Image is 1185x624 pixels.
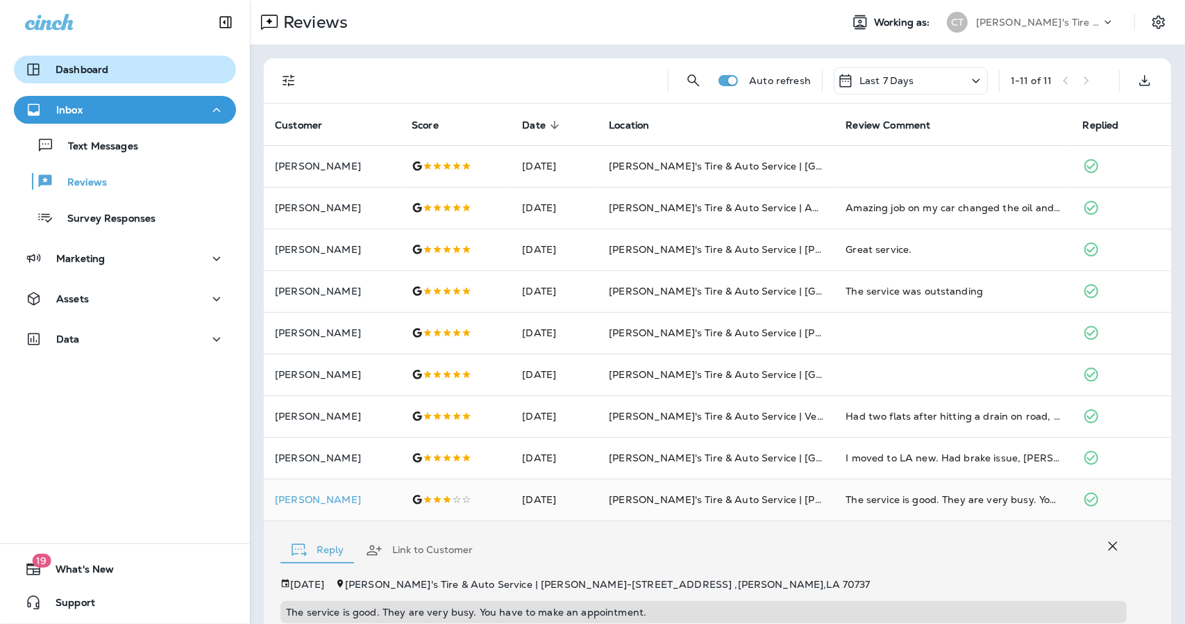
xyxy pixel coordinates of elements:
[56,293,89,304] p: Assets
[976,17,1101,28] p: [PERSON_NAME]'s Tire & Auto
[947,12,968,33] div: CT
[14,285,236,313] button: Assets
[609,368,999,381] span: [PERSON_NAME]'s Tire & Auto Service | [GEOGRAPHIC_DATA][PERSON_NAME]
[275,411,389,422] p: [PERSON_NAME]
[286,607,1121,618] p: The service is good. They are very busy. You have to make an appointment.
[609,120,649,131] span: Location
[280,525,355,575] button: Reply
[275,494,389,505] p: [PERSON_NAME]
[846,243,1060,256] div: Great service.
[846,451,1060,465] div: I moved to LA new. Had brake issue, Russ/Manager went above and beyond, fixed it in minutes and d...
[278,12,348,33] p: Reviews
[846,120,930,131] span: Review Comment
[206,8,245,36] button: Collapse Sidebar
[290,579,324,590] p: [DATE]
[609,243,999,256] span: [PERSON_NAME]'s Tire & Auto Service | [PERSON_NAME][GEOGRAPHIC_DATA]
[846,284,1060,298] div: The service was outstanding
[412,120,439,131] span: Score
[53,176,107,190] p: Reviews
[54,140,138,154] p: Text Messages
[609,160,913,172] span: [PERSON_NAME]'s Tire & Auto Service | [GEOGRAPHIC_DATA]
[609,119,667,131] span: Location
[609,327,891,339] span: [PERSON_NAME]'s Tire & Auto Service | [PERSON_NAME]
[275,369,389,380] p: [PERSON_NAME]
[511,270,598,312] td: [DATE]
[275,494,389,505] div: Click to view Customer Drawer
[1146,10,1171,35] button: Settings
[275,327,389,338] p: [PERSON_NAME]
[14,203,236,232] button: Survey Responses
[42,564,114,580] span: What's New
[345,578,871,591] span: [PERSON_NAME]'s Tire & Auto Service | [PERSON_NAME] - [STREET_ADDRESS] , [PERSON_NAME] , LA 70737
[14,131,236,160] button: Text Messages
[14,555,236,583] button: 19What's New
[275,244,389,255] p: [PERSON_NAME]
[56,253,105,264] p: Marketing
[609,285,913,297] span: [PERSON_NAME]'s Tire & Auto Service | [GEOGRAPHIC_DATA]
[609,493,891,506] span: [PERSON_NAME]'s Tire & Auto Service | [PERSON_NAME]
[511,229,598,270] td: [DATE]
[511,187,598,229] td: [DATE]
[32,554,51,568] span: 19
[1083,119,1137,131] span: Replied
[412,119,457,131] span: Score
[511,395,598,437] td: [DATE]
[275,286,389,297] p: [PERSON_NAME]
[846,201,1060,215] div: Amazing job on my car changed the oil and fixed my tire.really appreciate it thank you
[609,452,999,464] span: [PERSON_NAME]'s Tire & Auto Service | [GEOGRAPHIC_DATA][PERSON_NAME]
[56,334,80,345] p: Data
[275,202,389,213] p: [PERSON_NAME]
[511,479,598,520] td: [DATE]
[511,312,598,354] td: [DATE]
[680,67,707,95] button: Search Reviews
[275,120,322,131] span: Customer
[355,525,484,575] button: Link to Customer
[846,409,1060,423] div: Had two flats after hitting a drain on road, cut both tires, called Chabills and they fixed us up...
[522,119,564,131] span: Date
[511,437,598,479] td: [DATE]
[53,213,156,226] p: Survey Responses
[609,202,866,214] span: [PERSON_NAME]'s Tire & Auto Service | Ambassador
[511,354,598,395] td: [DATE]
[275,161,389,172] p: [PERSON_NAME]
[275,452,389,463] p: [PERSON_NAME]
[874,17,933,28] span: Working as:
[14,96,236,124] button: Inbox
[56,104,83,115] p: Inbox
[275,119,340,131] span: Customer
[609,410,831,422] span: [PERSON_NAME]'s Tire & Auto Service | Verot
[14,325,236,353] button: Data
[1011,75,1052,86] div: 1 - 11 of 11
[275,67,303,95] button: Filters
[846,493,1060,507] div: The service is good. They are very busy. You have to make an appointment.
[749,75,811,86] p: Auto refresh
[14,167,236,196] button: Reviews
[846,119,948,131] span: Review Comment
[1131,67,1159,95] button: Export as CSV
[56,64,108,75] p: Dashboard
[14,245,236,272] button: Marketing
[522,120,546,131] span: Date
[42,597,95,614] span: Support
[859,75,914,86] p: Last 7 Days
[14,589,236,616] button: Support
[14,56,236,83] button: Dashboard
[511,145,598,187] td: [DATE]
[1083,120,1119,131] span: Replied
